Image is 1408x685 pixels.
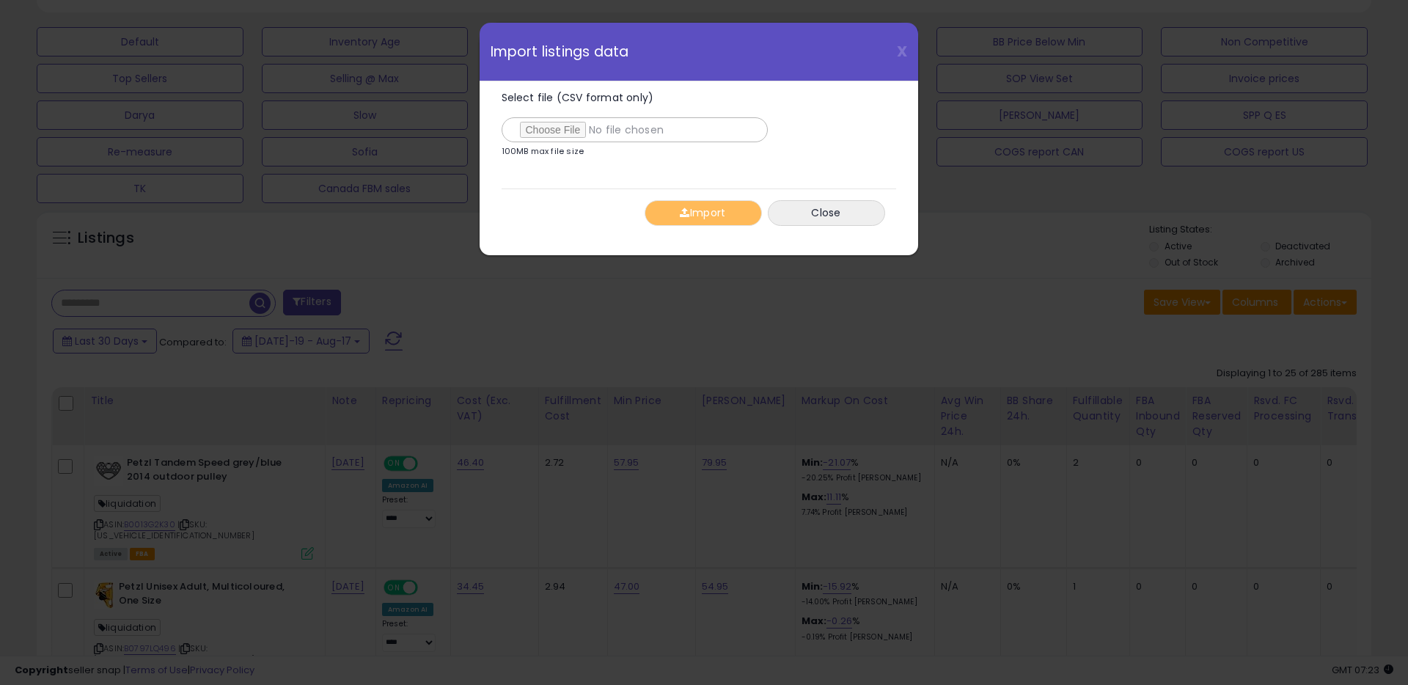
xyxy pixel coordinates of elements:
[645,200,762,226] button: Import
[502,147,584,155] p: 100MB max file size
[491,45,629,59] span: Import listings data
[502,90,654,105] span: Select file (CSV format only)
[897,41,907,62] span: X
[768,200,885,226] button: Close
